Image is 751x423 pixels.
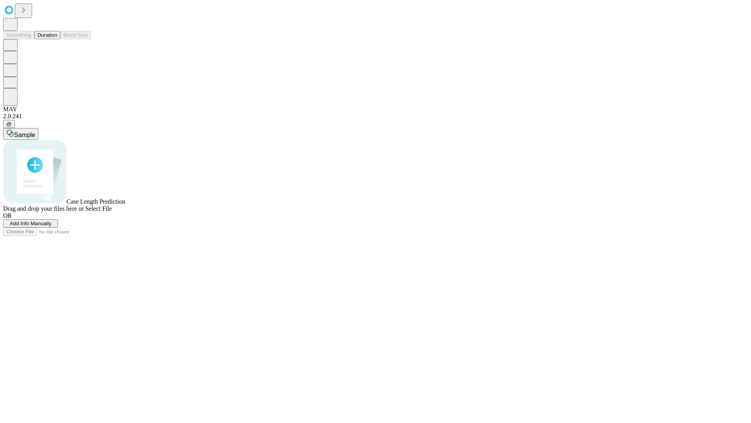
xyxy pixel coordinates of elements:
[3,219,58,228] button: Add Info Manually
[66,198,125,205] span: Case Length Prediction
[3,106,748,113] div: MAY
[3,212,12,219] span: OR
[14,132,35,138] span: Sample
[60,31,91,39] button: Block Size
[34,31,60,39] button: Duration
[3,128,38,140] button: Sample
[3,120,15,128] button: @
[3,205,84,212] span: Drag and drop your files here or
[3,113,748,120] div: 2.0.241
[10,221,52,226] span: Add Info Manually
[85,205,112,212] span: Select File
[6,121,12,127] span: @
[3,31,34,39] button: Smoothing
